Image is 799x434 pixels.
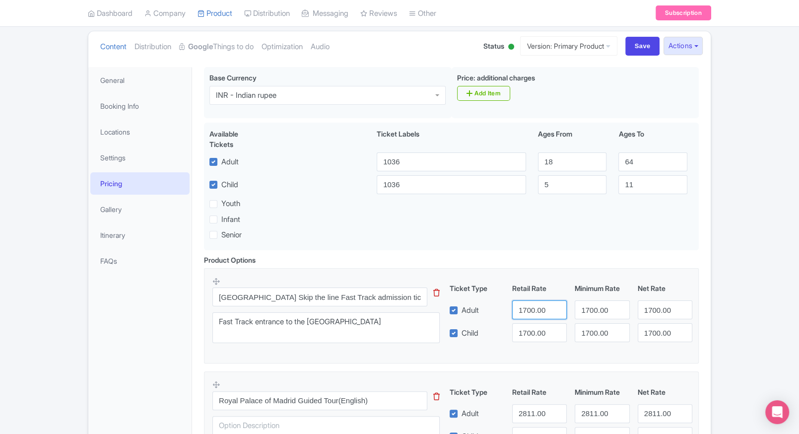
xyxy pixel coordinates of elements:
label: Child [462,328,478,339]
input: Option Name [212,391,427,410]
a: Version: Primary Product [520,36,617,56]
input: 0.0 [575,404,629,423]
div: Net Rate [634,283,696,293]
label: Adult [462,305,479,316]
div: Ages From [532,129,612,149]
a: General [90,69,190,91]
input: 0.0 [512,404,567,423]
input: 0.0 [638,323,692,342]
a: FAQs [90,250,190,272]
button: Actions [664,37,703,55]
a: Gallery [90,198,190,220]
div: Open Intercom Messenger [765,400,789,424]
div: Ages To [612,129,693,149]
strong: Google [188,41,213,53]
input: 0.0 [512,300,567,319]
div: Minimum Rate [571,387,633,397]
a: Subscription [656,6,711,21]
a: Settings [90,146,190,169]
input: 0.0 [512,323,567,342]
input: 0.0 [638,404,692,423]
label: Price: additional charges [457,72,535,83]
span: Base Currency [209,73,257,82]
a: Add Item [457,86,510,101]
span: Status [483,41,504,51]
a: Audio [311,31,330,63]
input: Option Name [212,288,427,306]
label: Child [221,179,238,191]
a: Distribution [134,31,171,63]
div: Ticket Labels [371,129,532,149]
label: Adult [221,156,239,168]
div: Retail Rate [508,283,571,293]
div: INR - Indian rupee [216,91,276,100]
label: Youth [221,198,240,210]
input: Save [625,37,660,56]
a: Itinerary [90,224,190,246]
label: Adult [462,408,479,420]
textarea: Fast Track entrance to the [GEOGRAPHIC_DATA] [212,312,440,343]
label: Senior [221,229,242,241]
a: Content [100,31,127,63]
div: Ticket Type [446,387,508,397]
input: 0.0 [575,323,629,342]
div: Available Tickets [209,129,263,149]
div: Product Options [204,255,256,265]
div: Minimum Rate [571,283,633,293]
input: 0.0 [638,300,692,319]
div: Active [506,40,516,55]
label: Infant [221,214,240,225]
a: Locations [90,121,190,143]
input: Child [377,175,526,194]
a: GoogleThings to do [179,31,254,63]
div: Retail Rate [508,387,571,397]
input: Adult [377,152,526,171]
a: Pricing [90,172,190,195]
a: Booking Info [90,95,190,117]
div: Ticket Type [446,283,508,293]
div: Net Rate [634,387,696,397]
input: 0.0 [575,300,629,319]
a: Optimization [262,31,303,63]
